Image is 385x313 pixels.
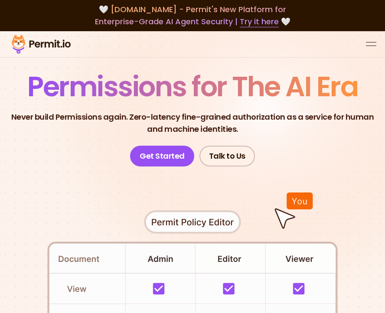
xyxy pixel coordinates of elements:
img: Permit logo [9,33,74,55]
a: Get Started [130,146,194,166]
p: Never build Permissions again. Zero-latency fine-grained authorization as a service for human and... [7,111,378,135]
a: Talk to Us [199,146,255,166]
div: 🤍 🤍 [9,3,376,28]
span: Permissions for The AI Era [27,67,358,106]
button: open menu [366,39,376,49]
span: [DOMAIN_NAME] - Permit's New Platform for Enterprise-Grade AI Agent Security | [95,4,287,27]
a: Try it here [240,16,279,27]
